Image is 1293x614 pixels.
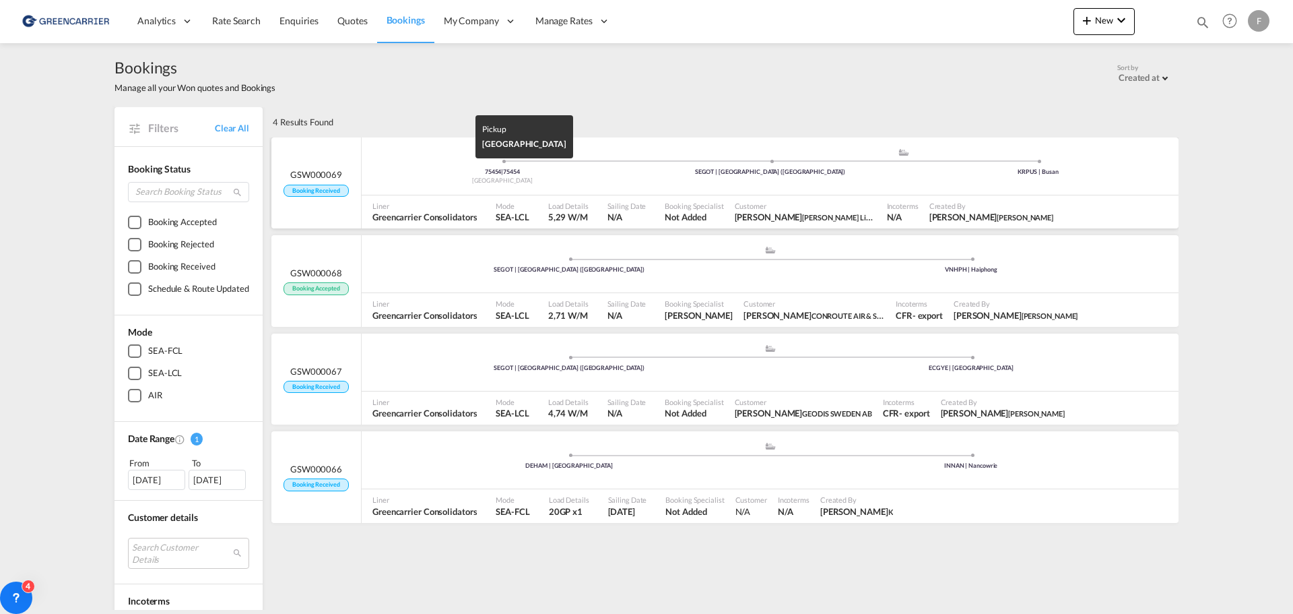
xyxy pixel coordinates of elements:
span: 1 [191,433,203,446]
div: [DATE] [128,470,185,490]
span: Not Added [665,505,724,518]
span: Booking Received [284,479,348,491]
div: Customer details [128,511,249,524]
div: SEGOT | [GEOGRAPHIC_DATA] ([GEOGRAPHIC_DATA]) [368,266,770,274]
span: Booking Received [284,185,348,197]
div: N/A [887,211,902,223]
span: Mode [496,397,529,407]
md-icon: icon-plus 400-fg [1079,12,1095,28]
span: Booking Specialist [665,201,723,211]
div: Help [1218,9,1248,34]
span: Liner [372,495,477,505]
span: Created By [954,299,1077,309]
span: Fredrik Fagerman [929,211,1053,223]
div: Booking Status [128,162,249,176]
span: Sailing Date [608,495,647,505]
div: KRPUS | Busan [904,168,1172,177]
div: - export [913,309,943,321]
div: AIR [148,389,162,402]
div: F [1248,10,1269,32]
span: Mode [496,299,529,309]
div: INNAN | Nancowrie [770,462,1172,470]
span: Greencarrier Consolidators [372,309,477,321]
span: My Company [444,14,499,28]
span: [PERSON_NAME] [1008,409,1065,418]
span: 2,71 W/M [548,310,588,321]
span: Greencarrier Consolidators [372,505,477,518]
div: DEHAM | [GEOGRAPHIC_DATA] [368,462,770,470]
span: Booking Specialist [665,397,723,407]
span: GSW000068 [290,267,342,279]
span: Mode [496,495,529,505]
span: Date Range [128,433,174,444]
span: Not Added [665,407,723,419]
span: Manage all your Won quotes and Bookings [114,82,275,94]
span: Enquiries [279,15,319,26]
span: Quotes [337,15,367,26]
div: [GEOGRAPHIC_DATA] [482,137,566,152]
div: N/A [778,505,793,518]
md-icon: assets/icons/custom/ship-fill.svg [762,443,778,450]
span: Mode [128,326,152,338]
span: SEA-LCL [496,407,529,419]
span: CONROUTE AIR & SEA AB [811,310,898,321]
span: N/A [607,407,646,419]
md-checkbox: AIR [128,389,249,402]
span: | [501,168,503,175]
div: Schedule & Route Updated [148,282,249,296]
div: Booking Rejected [148,238,213,251]
input: Search Booking Status [128,182,249,202]
span: Sort by [1117,63,1138,72]
span: Booking Specialist [665,495,724,505]
span: GSW000066 [290,463,342,475]
span: Nicolas Myrén [941,407,1065,419]
span: Help [1218,9,1241,32]
span: N/A [607,211,646,223]
div: - export [899,407,929,419]
span: Sailing Date [607,299,646,309]
div: To [191,456,250,470]
div: N/A [735,505,767,518]
span: 20GP x 1 [549,505,589,518]
md-icon: assets/icons/custom/ship-fill.svg [896,149,912,156]
span: Incoterms [887,201,919,211]
span: N/A [607,309,646,321]
span: Analytics [137,14,176,28]
span: Booking Status [128,163,191,175]
span: 31 Jul 2025 [608,505,647,518]
span: SEA-LCL [496,211,529,223]
span: Bookings [387,14,425,26]
div: [DATE] [189,470,246,490]
span: From To [DATE][DATE] [128,456,249,490]
div: SEA-FCL [148,344,183,358]
span: Sara Baranterjus Hecksher Linieagenturer AB [735,211,876,223]
div: ECGYE | [GEOGRAPHIC_DATA] [770,364,1172,373]
button: icon-plus 400-fgNewicon-chevron-down [1073,8,1135,35]
span: Incoterms [883,397,930,407]
a: Clear All [215,122,249,134]
md-icon: Created On [174,434,185,445]
span: K [888,508,894,516]
div: VNHPH | Haiphong [770,266,1172,274]
md-icon: icon-magnify [1195,15,1210,30]
span: Customer [735,201,876,211]
span: [PERSON_NAME] [1022,311,1078,320]
span: Liner [372,299,477,309]
span: Mishela Gjorgjievska GEODIS SWEDEN AB [735,407,872,419]
span: Incoterms [778,495,809,505]
div: icon-magnify [1195,15,1210,35]
div: SEGOT | [GEOGRAPHIC_DATA] ([GEOGRAPHIC_DATA]) [636,168,904,177]
span: Load Details [549,495,589,505]
span: Created By [929,201,1053,211]
span: SEA-FCL [496,505,529,518]
span: Sailing Date [607,201,646,211]
div: GSW000066 Booking Received assets/icons/custom/ship-fill.svgassets/icons/custom/roll-o-plane.svgP... [271,431,1179,523]
span: CFR export [896,309,943,321]
span: Booking Accepted [284,282,348,295]
span: [PERSON_NAME] [997,213,1053,222]
div: From [128,456,187,470]
span: GSW000069 [290,168,342,181]
span: SEA-LCL [496,309,529,321]
span: Mode [496,201,529,211]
